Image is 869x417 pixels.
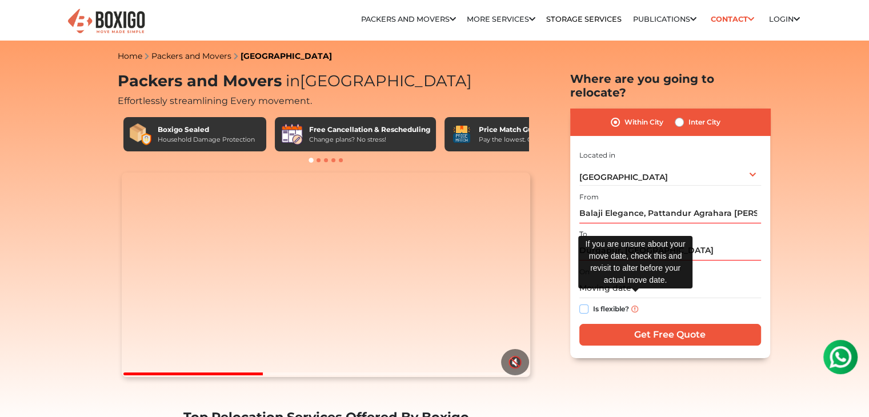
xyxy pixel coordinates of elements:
a: Packers and Movers [361,15,456,23]
img: Boxigo [66,7,146,35]
label: To [579,229,587,239]
video: Your browser does not support the video tag. [122,173,530,377]
a: [GEOGRAPHIC_DATA] [241,51,332,61]
div: Price Match Guarantee [479,125,566,135]
div: If you are unsure about your move date, check this and revisit to alter before your actual move d... [578,236,692,288]
a: Publications [633,15,696,23]
span: Effortlessly streamlining Every movement. [118,95,312,106]
a: Login [769,15,800,23]
a: Contact [707,10,758,28]
img: whatsapp-icon.svg [11,11,34,34]
a: Home [118,51,142,61]
a: Packers and Movers [151,51,231,61]
span: [GEOGRAPHIC_DATA] [282,71,472,90]
span: [GEOGRAPHIC_DATA] [579,172,668,182]
h1: Packers and Movers [118,72,535,91]
input: Select Building or Nearest Landmark [579,203,761,223]
div: Change plans? No stress! [309,135,430,145]
div: Boxigo Sealed [158,125,255,135]
span: in [286,71,300,90]
img: info [631,306,638,312]
label: Is flexible? [593,302,629,314]
div: Free Cancellation & Rescheduling [309,125,430,135]
div: Household Damage Protection [158,135,255,145]
label: Located in [579,150,615,161]
h2: Where are you going to relocate? [570,72,770,99]
a: More services [467,15,535,23]
div: Pay the lowest. Guaranteed! [479,135,566,145]
button: 🔇 [501,349,529,375]
a: Storage Services [546,15,622,23]
label: From [579,192,599,202]
label: Within City [624,115,663,129]
label: Inter City [688,115,720,129]
img: Price Match Guarantee [450,123,473,146]
img: Boxigo Sealed [129,123,152,146]
input: Get Free Quote [579,324,761,346]
img: Free Cancellation & Rescheduling [281,123,303,146]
